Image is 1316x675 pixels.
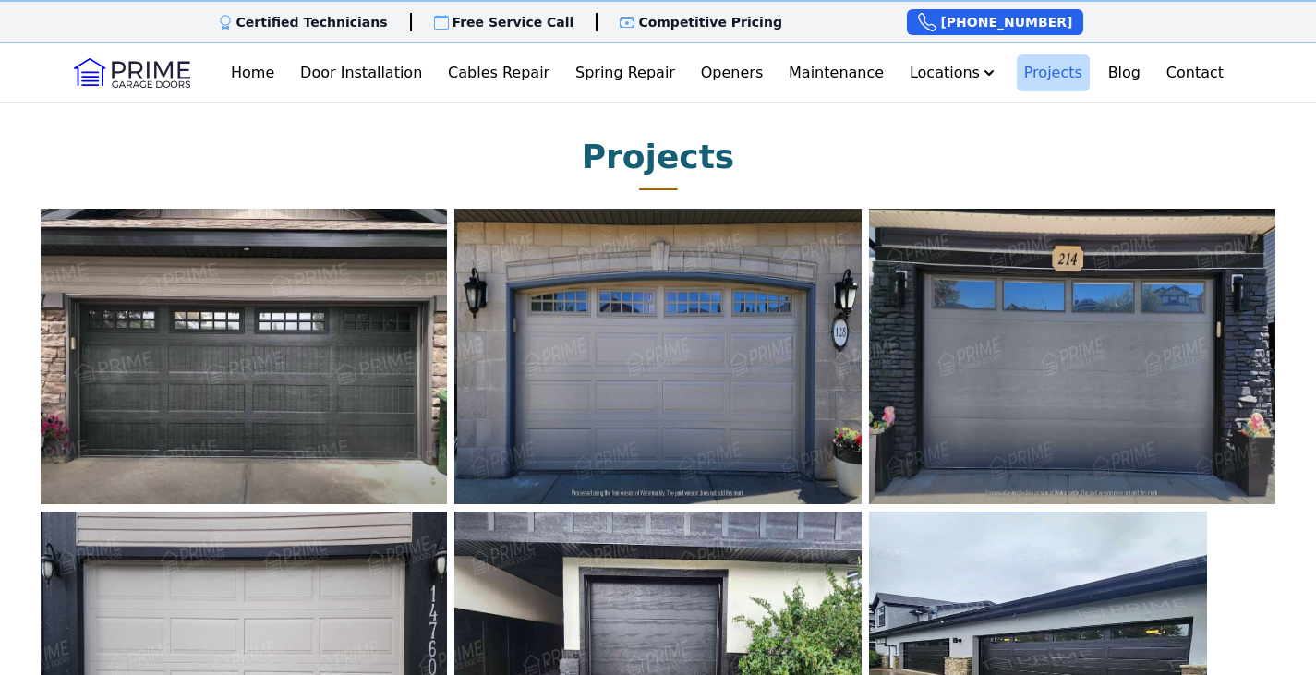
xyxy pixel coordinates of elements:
a: Maintenance [781,54,891,91]
p: Free Service Call [453,13,574,31]
h2: Projects [582,139,735,175]
a: Contact [1159,54,1231,91]
img: Prime garage doors repair and installation [869,209,1275,504]
img: Prime garage doors repair and installation [454,209,861,504]
a: Spring Repair [568,54,682,91]
a: Cables Repair [441,54,557,91]
button: Locations [902,54,1006,91]
a: Home [223,54,282,91]
a: Projects [1017,54,1090,91]
a: [PHONE_NUMBER] [907,9,1083,35]
a: Door Installation [293,54,429,91]
p: Certified Technicians [236,13,388,31]
a: Openers [694,54,771,91]
img: Logo [74,58,190,88]
a: Blog [1101,54,1148,91]
img: Prime garage doors repair and installation [41,209,447,504]
p: Competitive Pricing [638,13,782,31]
